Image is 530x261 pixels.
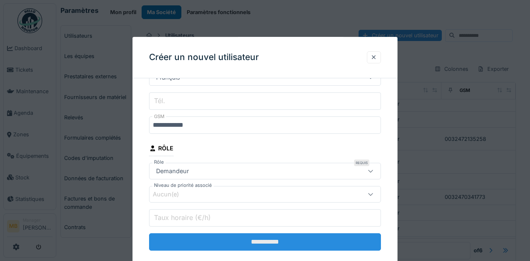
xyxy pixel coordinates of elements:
[149,52,259,63] h3: Créer un nouvel utilisateur
[152,213,212,223] label: Taux horaire (€/h)
[152,113,166,120] label: GSM
[149,142,173,156] div: Rôle
[152,96,167,106] label: Tél.
[354,160,369,167] div: Requis
[153,167,192,176] div: Demandeur
[152,159,166,166] label: Rôle
[153,190,190,199] div: Aucun(e)
[152,182,214,189] label: Niveau de priorité associé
